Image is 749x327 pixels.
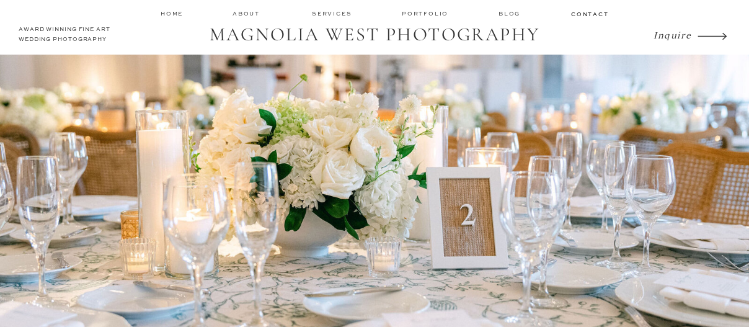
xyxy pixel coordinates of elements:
[161,9,184,17] a: home
[201,24,548,47] a: MAGNOLIA WEST PHOTOGRAPHY
[402,9,451,18] a: Portfolio
[654,26,694,43] a: Inquire
[19,25,128,47] h2: AWARD WINNING FINE ART WEDDING PHOTOGRAPHY
[499,9,523,18] a: Blog
[312,9,353,17] a: services
[233,9,264,18] a: about
[654,29,691,40] i: Inquire
[571,10,607,17] a: contact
